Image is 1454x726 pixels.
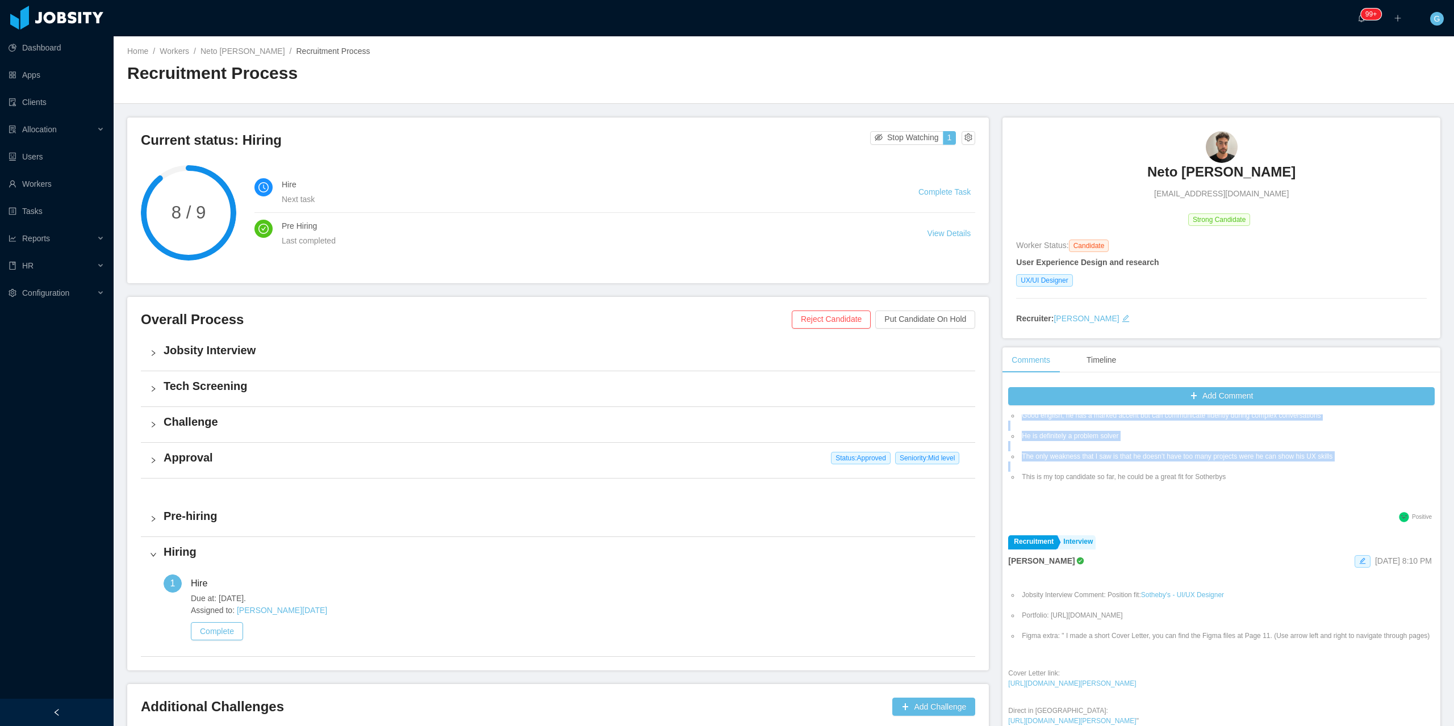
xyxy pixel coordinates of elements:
[1008,668,1435,689] p: Cover Letter link:
[290,47,292,56] span: /
[1008,556,1075,565] strong: [PERSON_NAME]
[191,622,243,640] button: Complete
[1020,431,1435,441] li: He is definitely a problem solver
[141,371,975,406] div: icon: rightTech Screening
[1020,451,1435,461] li: The only weakness that I saw is that he doesn’t have too many projects were he can show his UX sk...
[9,36,105,59] a: icon: pie-chartDashboard
[1206,131,1238,163] img: d4ca05ab-b53a-472e-8e9a-b79460a6b477_6750642a462e1-90w.png
[160,47,189,56] a: Workers
[282,234,900,247] div: Last completed
[1069,240,1109,252] span: Candidate
[1020,472,1435,482] li: This is my top candidate so far, he could be a great fit for Sotherbys
[191,605,966,616] span: Assigned to:
[9,64,105,86] a: icon: appstoreApps
[22,288,69,297] span: Configuration
[194,47,196,56] span: /
[831,452,891,464] span: Status: Approved
[141,335,975,371] div: icon: rightJobsity Interview
[1008,535,1056,549] a: Recruitment
[22,234,50,243] span: Reports
[1412,514,1432,520] span: Positive
[1357,14,1365,22] i: icon: bell
[22,125,57,134] span: Allocation
[164,450,966,465] h4: Approval
[1054,314,1119,323] a: [PERSON_NAME]
[150,421,157,428] i: icon: right
[1002,347,1059,373] div: Comments
[164,342,966,358] h4: Jobsity Interview
[9,91,105,114] a: icon: auditClients
[150,551,157,558] i: icon: right
[191,593,966,605] span: Due at: [DATE].
[892,698,975,716] button: icon: plusAdd Challenge
[191,574,216,593] div: Hire
[9,234,16,242] i: icon: line-chart
[258,224,269,234] i: icon: check-circle
[282,178,891,191] h4: Hire
[875,310,975,329] button: Put Candidate On Hold
[9,262,16,270] i: icon: book
[141,698,888,716] h3: Additional Challenges
[943,131,956,145] button: 1
[9,173,105,195] a: icon: userWorkers
[1375,556,1432,565] span: [DATE] 8:10 PM
[1141,591,1224,599] a: Sotheby's - UI/UX Designer
[1077,347,1125,373] div: Timeline
[258,182,269,192] i: icon: clock-circle
[962,131,975,145] button: icon: setting
[918,187,971,196] a: Complete Task
[1154,188,1289,200] span: [EMAIL_ADDRESS][DOMAIN_NAME]
[282,220,900,232] h4: Pre Hiring
[141,537,975,572] div: icon: rightHiring
[1008,717,1136,725] a: [URL][DOMAIN_NAME][PERSON_NAME]
[1147,163,1296,188] a: Neto [PERSON_NAME]
[191,627,243,636] a: Complete
[127,47,148,56] a: Home
[1058,535,1096,549] a: Interview
[1008,679,1136,687] a: [URL][DOMAIN_NAME][PERSON_NAME]
[1016,274,1072,287] span: UX/UI Designer
[9,289,16,297] i: icon: setting
[895,452,959,464] span: Seniority: Mid level
[1122,314,1130,322] i: icon: edit
[150,350,157,356] i: icon: right
[141,204,236,221] span: 8 / 9
[1188,213,1250,226] span: Strong Candidate
[1008,706,1435,726] p: Direct in [GEOGRAPHIC_DATA]: "
[141,501,975,536] div: icon: rightPre-hiring
[1434,12,1440,26] span: G
[9,125,16,133] i: icon: solution
[927,229,971,238] a: View Details
[200,47,285,56] a: Neto [PERSON_NAME]
[870,131,943,145] button: icon: eye-invisibleStop Watching
[170,578,176,588] span: 1
[22,261,34,270] span: HR
[164,544,966,560] h4: Hiring
[9,145,105,168] a: icon: robotUsers
[1394,14,1402,22] i: icon: plus
[1016,314,1054,323] strong: Recruiter:
[1020,610,1435,620] li: Portfolio: [URL][DOMAIN_NAME]
[141,407,975,442] div: icon: rightChallenge
[1020,410,1435,421] li: Good english, he has a marked accent but can communicate fluently during complex conversations
[1020,590,1435,600] li: Jobsity Interview Comment: Position fit:
[282,193,891,205] div: Next task
[141,310,792,329] h3: Overall Process
[127,62,784,85] h2: Recruitment Process
[150,457,157,464] i: icon: right
[1020,631,1435,641] li: Figma extra: " I made a short Cover Letter, you can find the Figma files at Page 11. (Use arrow l...
[792,310,871,329] button: Reject Candidate
[1361,9,1381,20] sup: 224
[1008,387,1435,405] button: icon: plusAdd Comment
[153,47,155,56] span: /
[150,385,157,392] i: icon: right
[164,378,966,394] h4: Tech Screening
[164,508,966,524] h4: Pre-hiring
[141,443,975,478] div: icon: rightApproval
[164,414,966,430] h4: Challenge
[9,200,105,223] a: icon: profileTasks
[1359,557,1366,564] i: icon: edit
[1147,163,1296,181] h3: Neto [PERSON_NAME]
[1016,241,1068,250] span: Worker Status:
[1016,258,1159,267] strong: User Experience Design and research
